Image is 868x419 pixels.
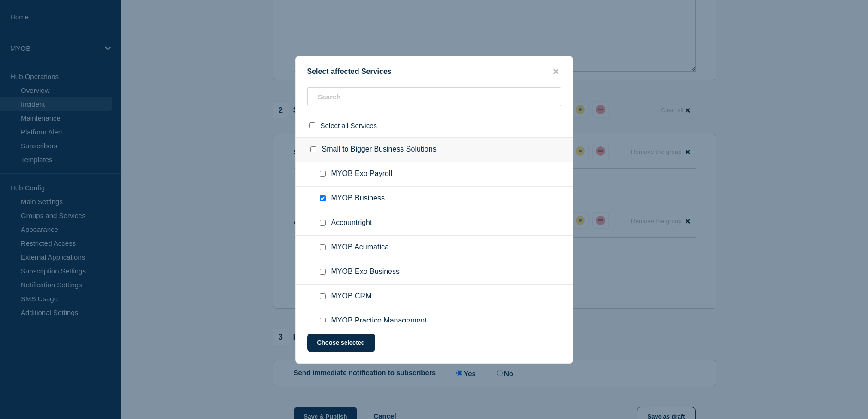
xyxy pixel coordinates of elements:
[331,292,372,301] span: MYOB CRM
[307,87,561,106] input: Search
[331,170,392,179] span: MYOB Exo Payroll
[296,67,573,76] div: Select affected Services
[310,146,316,152] input: Small to Bigger Business Solutions checkbox
[331,219,372,228] span: Accountright
[296,137,573,162] div: Small to Bigger Business Solutions
[331,316,427,326] span: MYOB Practice Management
[331,267,400,277] span: MYOB Exo Business
[320,171,326,177] input: MYOB Exo Payroll checkbox
[320,269,326,275] input: MYOB Exo Business checkbox
[320,195,326,201] input: MYOB Business checkbox
[320,318,326,324] input: MYOB Practice Management checkbox
[320,293,326,299] input: MYOB CRM checkbox
[307,334,375,352] button: Choose selected
[321,121,377,129] span: Select all Services
[331,243,389,252] span: MYOB Acumatica
[331,194,385,203] span: MYOB Business
[551,67,561,76] button: close button
[320,220,326,226] input: Accountright checkbox
[320,244,326,250] input: MYOB Acumatica checkbox
[309,122,315,128] input: select all checkbox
